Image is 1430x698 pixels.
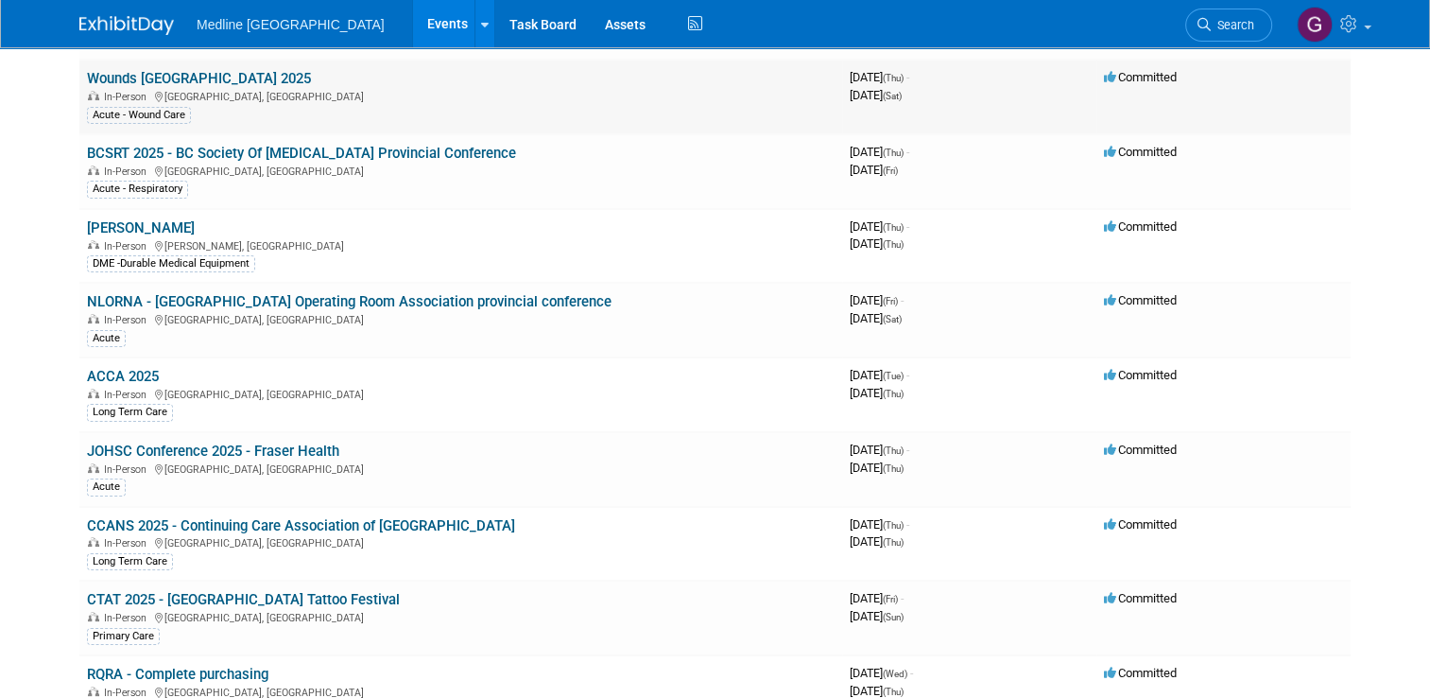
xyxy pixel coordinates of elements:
[104,166,152,178] span: In-Person
[104,463,152,476] span: In-Person
[87,330,126,347] div: Acute
[88,537,99,547] img: In-Person Event
[850,88,902,102] span: [DATE]
[104,240,152,253] span: In-Person
[1211,18,1254,32] span: Search
[87,368,159,385] a: ACCA 2025
[87,386,835,401] div: [GEOGRAPHIC_DATA], [GEOGRAPHIC_DATA]
[910,666,913,680] span: -
[88,389,99,398] img: In-Person Event
[1104,443,1177,457] span: Committed
[906,368,909,382] span: -
[850,684,904,698] span: [DATE]
[87,181,188,198] div: Acute - Respiratory
[79,16,174,35] img: ExhibitDay
[87,443,339,460] a: JOHSC Conference 2025 - Fraser Health
[104,537,152,550] span: In-Person
[883,222,904,233] span: (Thu)
[87,163,835,178] div: [GEOGRAPHIC_DATA], [GEOGRAPHIC_DATA]
[1104,145,1177,159] span: Committed
[87,145,516,162] a: BCSRT 2025 - BC Society Of [MEDICAL_DATA] Provincial Conference
[197,17,385,32] span: Medline [GEOGRAPHIC_DATA]
[87,534,835,550] div: [GEOGRAPHIC_DATA], [GEOGRAPHIC_DATA]
[883,148,904,158] span: (Thu)
[87,404,173,421] div: Long Term Care
[87,237,835,253] div: [PERSON_NAME], [GEOGRAPHIC_DATA]
[883,445,904,456] span: (Thu)
[906,145,909,159] span: -
[87,219,195,236] a: [PERSON_NAME]
[883,594,898,604] span: (Fri)
[1185,9,1272,42] a: Search
[850,163,898,177] span: [DATE]
[883,389,904,399] span: (Thu)
[1104,591,1177,605] span: Committed
[1297,7,1333,43] img: Gillian Kerr
[87,255,255,272] div: DME -Durable Medical Equipment
[88,240,99,250] img: In-Person Event
[87,666,268,683] a: RQRA - Complete purchasing
[906,219,909,234] span: -
[850,386,904,400] span: [DATE]
[850,311,902,325] span: [DATE]
[104,37,152,49] span: In-Person
[883,166,898,176] span: (Fri)
[1104,70,1177,84] span: Committed
[850,461,904,475] span: [DATE]
[850,236,904,251] span: [DATE]
[87,311,835,326] div: [GEOGRAPHIC_DATA], [GEOGRAPHIC_DATA]
[883,371,904,381] span: (Tue)
[87,628,160,645] div: Primary Care
[87,609,835,624] div: [GEOGRAPHIC_DATA], [GEOGRAPHIC_DATA]
[883,612,904,622] span: (Sun)
[883,520,904,531] span: (Thu)
[850,534,904,549] span: [DATE]
[104,612,152,624] span: In-Person
[1104,666,1177,680] span: Committed
[883,296,898,306] span: (Fri)
[883,669,907,679] span: (Wed)
[906,517,909,532] span: -
[87,293,612,310] a: NLORNA - [GEOGRAPHIC_DATA] Operating Room Association provincial conference
[883,463,904,474] span: (Thu)
[87,70,311,87] a: Wounds [GEOGRAPHIC_DATA] 2025
[883,314,902,324] span: (Sat)
[104,314,152,326] span: In-Person
[850,666,913,680] span: [DATE]
[850,293,904,307] span: [DATE]
[883,687,904,697] span: (Thu)
[850,443,909,457] span: [DATE]
[1104,368,1177,382] span: Committed
[906,70,909,84] span: -
[88,687,99,696] img: In-Person Event
[1104,293,1177,307] span: Committed
[88,463,99,473] img: In-Person Event
[850,368,909,382] span: [DATE]
[1104,219,1177,234] span: Committed
[906,443,909,457] span: -
[850,219,909,234] span: [DATE]
[850,609,904,623] span: [DATE]
[850,145,909,159] span: [DATE]
[104,389,152,401] span: In-Person
[883,537,904,548] span: (Thu)
[883,73,904,83] span: (Thu)
[850,517,909,532] span: [DATE]
[88,314,99,323] img: In-Person Event
[901,591,904,605] span: -
[87,517,515,534] a: CCANS 2025 - Continuing Care Association of [GEOGRAPHIC_DATA]
[1104,517,1177,532] span: Committed
[850,70,909,84] span: [DATE]
[87,107,191,124] div: Acute - Wound Care
[850,591,904,605] span: [DATE]
[87,479,126,496] div: Acute
[104,91,152,103] span: In-Person
[87,591,400,608] a: CTAT 2025 - [GEOGRAPHIC_DATA] Tattoo Festival
[901,293,904,307] span: -
[883,239,904,250] span: (Thu)
[87,553,173,570] div: Long Term Care
[88,166,99,175] img: In-Person Event
[87,461,835,476] div: [GEOGRAPHIC_DATA], [GEOGRAPHIC_DATA]
[87,88,835,103] div: [GEOGRAPHIC_DATA], [GEOGRAPHIC_DATA]
[88,612,99,621] img: In-Person Event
